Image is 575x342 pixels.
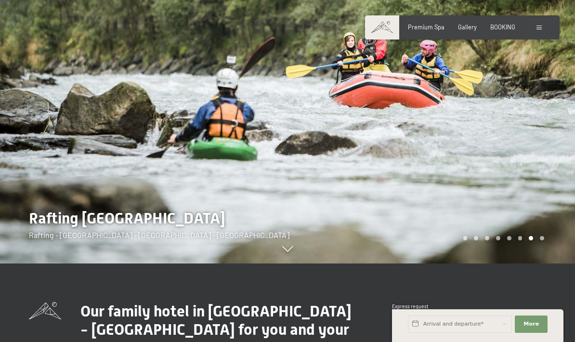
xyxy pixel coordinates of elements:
div: Carousel Page 2 [474,236,478,240]
button: More [515,316,548,333]
div: Carousel Page 1 [463,236,468,240]
a: Premium Spa [408,23,444,31]
span: Express request [392,303,429,309]
a: BOOKING [490,23,515,31]
div: Carousel Page 6 [518,236,523,240]
div: Carousel Page 7 (Current Slide) [529,236,533,240]
div: Carousel Page 4 [496,236,500,240]
div: Carousel Pagination [460,236,544,240]
a: Gallery [458,23,477,31]
div: Carousel Page 8 [540,236,544,240]
div: Carousel Page 3 [485,236,489,240]
span: More [523,320,539,328]
div: Carousel Page 5 [507,236,511,240]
